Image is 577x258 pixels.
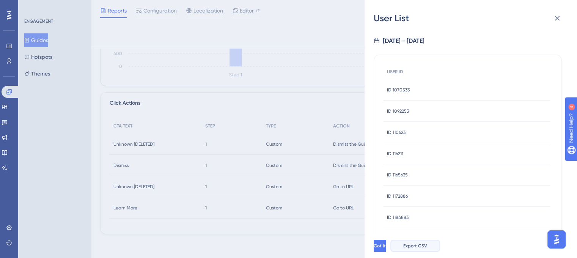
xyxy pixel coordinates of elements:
span: ID 1070533 [387,87,410,93]
span: ID 1172886 [387,193,408,199]
div: 4 [53,4,55,10]
div: [DATE] - [DATE] [383,36,424,46]
div: User List [374,12,568,24]
span: USER ID [387,69,403,75]
button: Got it [374,240,386,252]
iframe: UserGuiding AI Assistant Launcher [545,228,568,251]
span: Export CSV [403,243,427,249]
span: ID 1165635 [387,172,408,178]
span: ID 1092253 [387,108,409,114]
span: ID 110623 [387,129,406,135]
span: Got it [374,243,386,249]
span: ID 116211 [387,151,403,157]
button: Export CSV [390,240,440,252]
span: ID 1184883 [387,214,409,220]
span: Need Help? [18,2,47,11]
